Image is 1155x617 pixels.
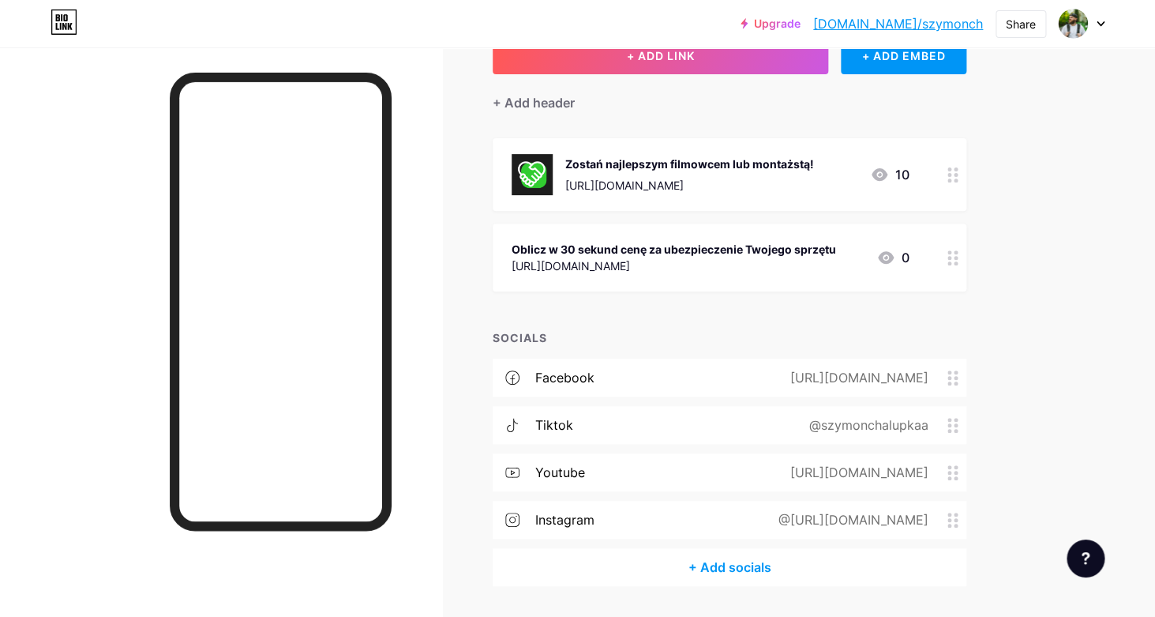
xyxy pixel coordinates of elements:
[565,177,814,194] div: [URL][DOMAIN_NAME]
[535,368,594,387] div: facebook
[813,14,983,33] a: [DOMAIN_NAME]/szymonch
[512,154,553,195] img: Zostań najlepszym filmowcem lub montażstą!
[493,329,966,346] div: SOCIALS
[565,156,814,172] div: Zostań najlepszym filmowcem lub montażstą!
[626,49,694,62] span: + ADD LINK
[741,17,801,30] a: Upgrade
[1058,9,1088,39] img: Szymon Chałupka
[841,36,966,74] div: + ADD EMBED
[753,510,947,529] div: @[URL][DOMAIN_NAME]
[765,463,947,482] div: [URL][DOMAIN_NAME]
[535,416,573,435] div: tiktok
[512,258,836,274] div: [URL][DOMAIN_NAME]
[493,548,966,586] div: + Add socials
[535,510,594,529] div: instagram
[784,416,947,435] div: @szymonchalupkaa
[493,93,575,112] div: + Add header
[765,368,947,387] div: [URL][DOMAIN_NAME]
[493,36,828,74] button: + ADD LINK
[1006,16,1036,32] div: Share
[512,241,836,258] div: Oblicz w 30 sekund cenę za ubezpieczenie Twojego sprzętu
[876,248,909,267] div: 0
[870,165,909,184] div: 10
[535,463,585,482] div: youtube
